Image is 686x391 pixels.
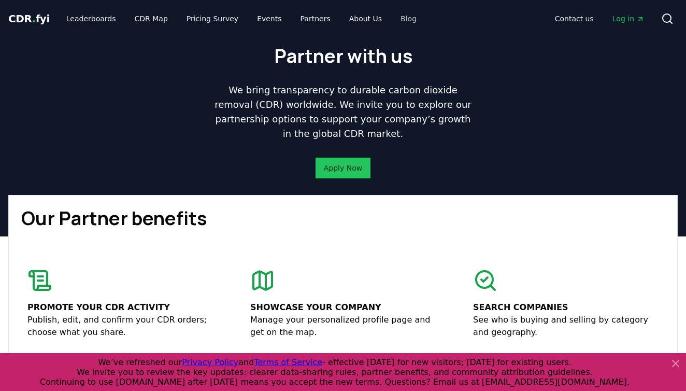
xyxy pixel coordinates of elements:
[8,12,50,25] span: CDR fyi
[178,9,247,28] a: Pricing Survey
[8,11,50,26] a: CDR.fyi
[316,158,370,178] button: Apply Now
[392,9,425,28] a: Blog
[547,9,602,28] a: Contact us
[250,301,436,314] p: Showcase your company
[32,12,36,25] span: .
[612,13,645,24] span: Log in
[473,314,659,339] p: See who is buying and selling by category and geography.
[126,9,176,28] a: CDR Map
[27,301,213,314] p: Promote your CDR activity
[27,314,213,339] p: Publish, edit, and confirm your CDR orders; choose what you share.
[341,9,390,28] a: About Us
[249,9,290,28] a: Events
[58,9,425,28] nav: Main
[210,83,476,141] p: We bring transparency to durable carbon dioxide removal (CDR) worldwide. We invite you to explore...
[604,9,653,28] a: Log in
[58,9,124,28] a: Leaderboards
[324,163,362,173] a: Apply Now
[21,208,665,229] h1: Our Partner benefits
[292,9,339,28] a: Partners
[274,46,412,66] h1: Partner with us
[547,9,653,28] nav: Main
[250,314,436,339] p: Manage your personalized profile page and get on the map.
[473,301,659,314] p: Search companies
